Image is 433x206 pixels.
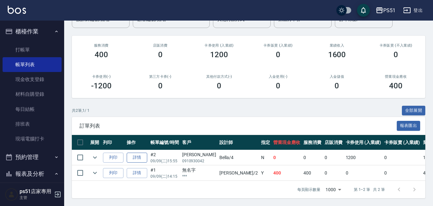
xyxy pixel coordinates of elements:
[276,50,280,59] h3: 0
[182,167,216,174] div: 無名字
[181,135,218,150] th: 客戶
[401,4,425,16] button: 登出
[158,81,163,90] h3: 0
[182,151,216,158] div: [PERSON_NAME]
[3,42,62,57] a: 打帳單
[90,153,100,162] button: expand row
[3,149,62,166] button: 預約管理
[149,166,181,181] td: #1
[344,166,383,181] td: 0
[139,43,182,48] h2: 店販消費
[3,102,62,117] a: 每日結帳
[103,168,123,178] button: 列印
[374,43,418,48] h2: 卡券販賣 (不入業績)
[90,168,100,178] button: expand row
[127,153,147,163] a: 詳情
[80,43,123,48] h3: 服務消費
[20,188,52,195] h5: ps51店家專用
[272,135,302,150] th: 營業現金應收
[272,150,302,165] td: 0
[20,195,52,201] p: 主管
[389,81,403,90] h3: 400
[323,166,344,181] td: 0
[256,75,300,79] h2: 入金使用(-)
[397,122,420,129] a: 報表匯出
[402,106,426,116] button: 全部展開
[302,150,323,165] td: 0
[383,150,421,165] td: 0
[302,135,323,150] th: 服務消費
[150,174,179,179] p: 09/09 (二) 14:15
[91,81,112,90] h3: -1200
[354,187,385,193] p: 第 1–2 筆 共 2 筆
[272,166,302,181] td: 400
[218,150,259,165] td: Bella /4
[5,188,18,201] img: Person
[3,87,62,102] a: 材料自購登錄
[127,168,147,178] a: 詳情
[315,75,359,79] h2: 入金儲值
[139,75,182,79] h2: 第三方卡券(-)
[3,131,62,146] a: 現場電腦打卡
[383,166,421,181] td: 0
[149,135,181,150] th: 帳單編號/時間
[397,121,420,131] button: 報表匯出
[80,123,397,129] span: 訂單列表
[218,166,259,181] td: [PERSON_NAME] /2
[3,23,62,40] button: 櫃檯作業
[218,135,259,150] th: 設計師
[297,187,320,193] p: 每頁顯示數量
[72,108,89,113] p: 共 2 筆, 1 / 1
[197,43,241,48] h2: 卡券使用 (入業績)
[89,135,101,150] th: 展開
[158,50,163,59] h3: 0
[383,6,395,14] div: PS51
[101,135,125,150] th: 列印
[276,81,280,90] h3: 0
[315,43,359,48] h2: 業績收入
[197,75,241,79] h2: 其他付款方式(-)
[302,166,323,181] td: 400
[103,153,123,163] button: 列印
[394,50,398,59] h3: 0
[8,6,26,14] img: Logo
[125,135,149,150] th: 操作
[323,181,344,198] div: 1000
[374,75,418,79] h2: 營業現金應收
[3,166,62,182] button: 報表及分析
[95,50,108,59] h3: 400
[323,150,344,165] td: 0
[80,75,123,79] h2: 卡券使用(-)
[3,57,62,72] a: 帳單列表
[182,158,216,164] p: 0910930042
[357,4,370,17] button: save
[3,117,62,131] a: 排班表
[383,135,421,150] th: 卡券販賣 (入業績)
[150,158,179,164] p: 09/09 (二) 15:55
[259,135,272,150] th: 指定
[210,50,228,59] h3: 1200
[149,150,181,165] td: #2
[373,4,398,17] button: PS51
[3,72,62,87] a: 現金收支登錄
[259,166,272,181] td: Y
[259,150,272,165] td: N
[344,135,383,150] th: 卡券使用 (入業績)
[256,43,300,48] h2: 卡券販賣 (入業績)
[217,81,221,90] h3: 0
[323,135,344,150] th: 店販消費
[328,50,346,59] h3: 1600
[335,81,339,90] h3: 0
[344,150,383,165] td: 1200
